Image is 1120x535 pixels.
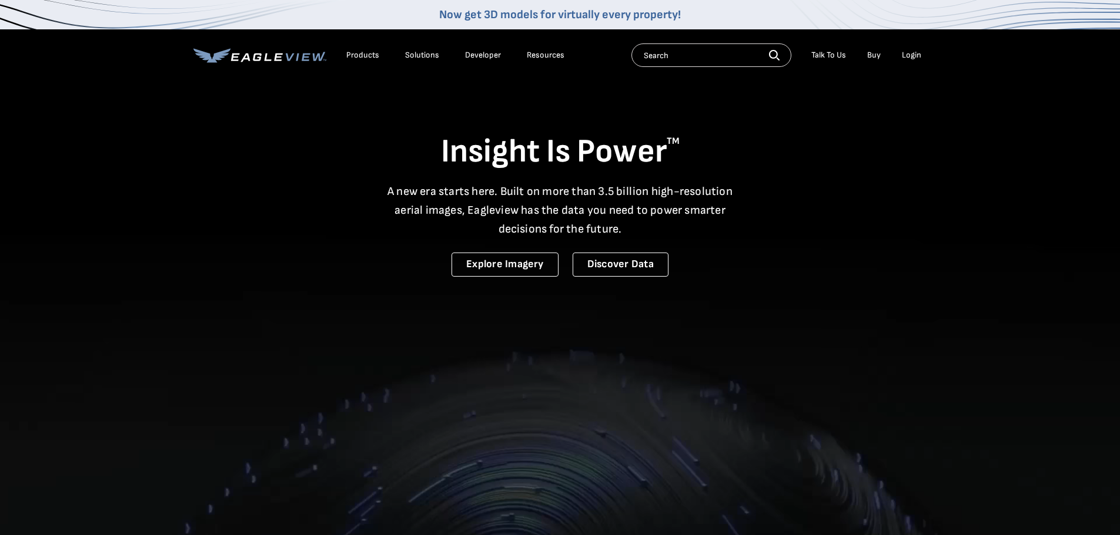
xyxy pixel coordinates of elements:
a: Developer [465,50,501,60]
a: Now get 3D models for virtually every property! [439,8,681,22]
p: A new era starts here. Built on more than 3.5 billion high-resolution aerial images, Eagleview ha... [380,182,740,238]
h1: Insight Is Power [193,132,927,173]
div: Solutions [405,50,439,60]
div: Login [902,50,921,60]
div: Products [346,50,379,60]
a: Explore Imagery [452,253,559,277]
div: Resources [527,50,564,60]
a: Buy [867,50,881,60]
div: Talk To Us [811,50,846,60]
input: Search [631,43,791,67]
sup: TM [667,136,680,147]
a: Discover Data [573,253,668,277]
